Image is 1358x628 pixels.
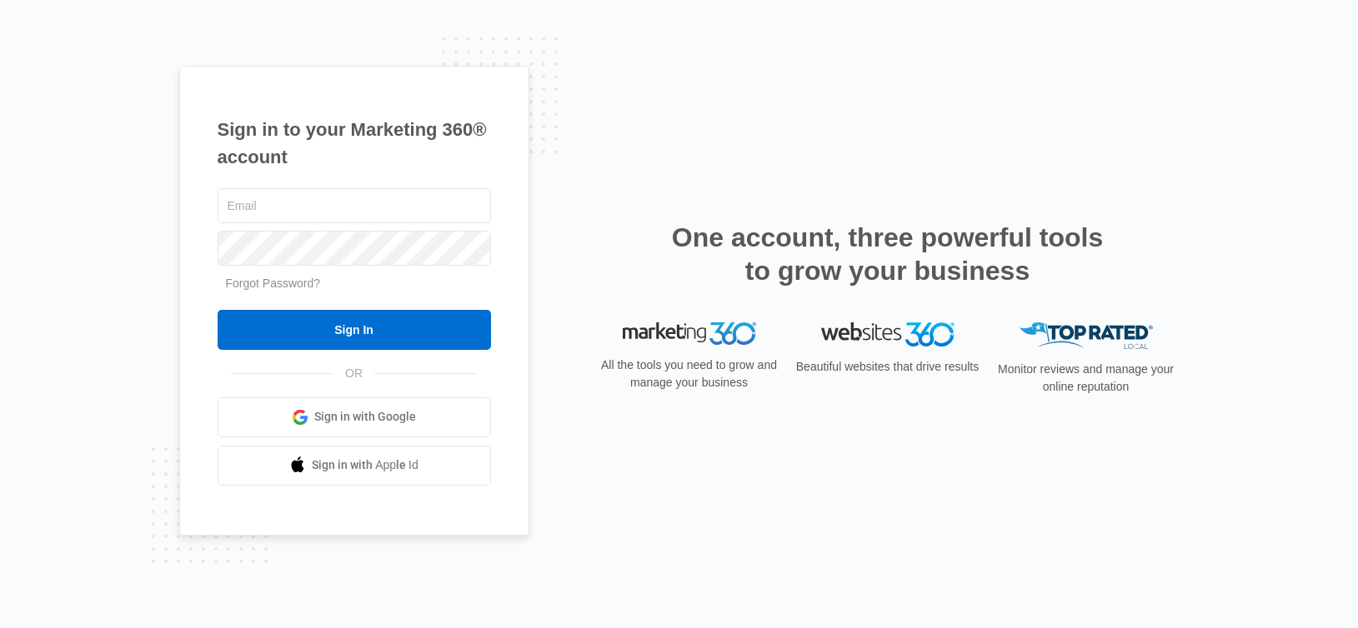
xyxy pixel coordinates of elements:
[993,361,1180,396] p: Monitor reviews and manage your online reputation
[218,116,491,171] h1: Sign in to your Marketing 360® account
[667,221,1109,287] h2: One account, three powerful tools to grow your business
[821,322,955,346] img: Websites 360
[218,188,491,223] input: Email
[218,310,491,350] input: Sign In
[314,408,416,426] span: Sign in with Google
[794,358,981,376] p: Beautiful websites that drive results
[312,456,418,474] span: Sign in with Apple Id
[218,397,491,437] a: Sign in with Google
[333,365,374,382] span: OR
[218,446,491,486] a: Sign in with Apple Id
[623,322,756,346] img: Marketing 360
[226,277,321,290] a: Forgot Password?
[596,356,783,391] p: All the tools you need to grow and manage your business
[1020,322,1153,350] img: Top Rated Local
